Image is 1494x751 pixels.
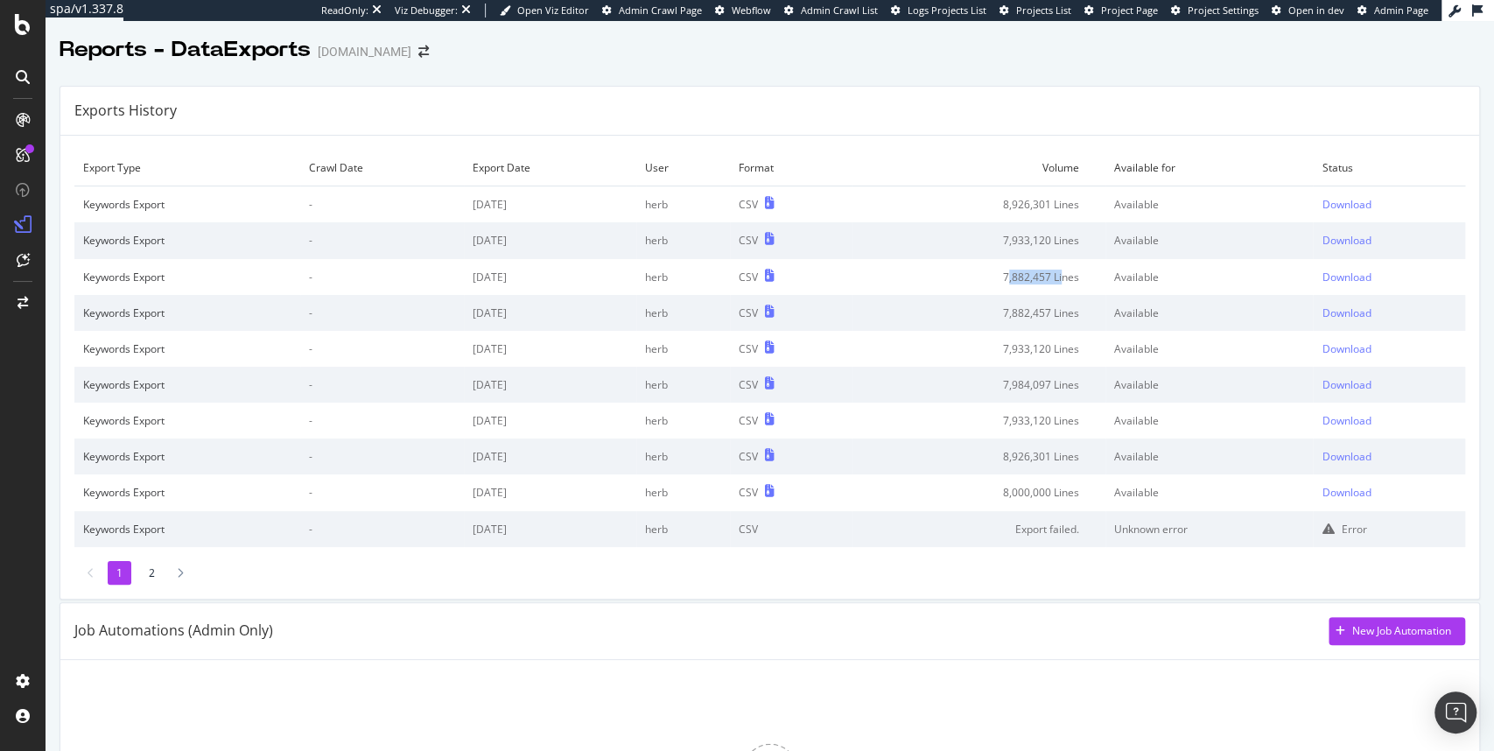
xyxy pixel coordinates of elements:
[83,270,291,284] div: Keywords Export
[1322,341,1456,356] a: Download
[83,305,291,320] div: Keywords Export
[636,439,730,474] td: herb
[464,150,635,186] td: Export Date
[300,474,464,510] td: -
[318,43,411,60] div: [DOMAIN_NAME]
[1352,623,1451,638] div: New Job Automation
[464,331,635,367] td: [DATE]
[1114,305,1304,320] div: Available
[852,186,1105,223] td: 8,926,301 Lines
[636,474,730,510] td: herb
[852,439,1105,474] td: 8,926,301 Lines
[1322,305,1371,320] div: Download
[1322,485,1456,500] a: Download
[300,367,464,403] td: -
[1114,377,1304,392] div: Available
[1322,377,1456,392] a: Download
[83,341,291,356] div: Keywords Export
[300,259,464,295] td: -
[108,561,131,585] li: 1
[464,367,635,403] td: [DATE]
[1322,270,1371,284] div: Download
[83,485,291,500] div: Keywords Export
[739,341,758,356] div: CSV
[1322,377,1371,392] div: Download
[1322,449,1371,464] div: Download
[1357,4,1428,18] a: Admin Page
[1114,485,1304,500] div: Available
[464,295,635,331] td: [DATE]
[1084,4,1158,18] a: Project Page
[1322,305,1456,320] a: Download
[852,511,1105,547] td: Export failed.
[1105,511,1313,547] td: Unknown error
[300,295,464,331] td: -
[784,4,878,18] a: Admin Crawl List
[1016,4,1071,17] span: Projects List
[300,186,464,223] td: -
[739,305,758,320] div: CSV
[1322,233,1456,248] a: Download
[1374,4,1428,17] span: Admin Page
[1322,413,1371,428] div: Download
[83,197,291,212] div: Keywords Export
[300,439,464,474] td: -
[464,403,635,439] td: [DATE]
[1341,522,1366,537] div: Error
[1322,197,1456,212] a: Download
[1272,4,1344,18] a: Open in dev
[891,4,986,18] a: Logs Projects List
[74,621,273,641] div: Job Automations (Admin Only)
[852,295,1105,331] td: 7,882,457 Lines
[300,511,464,547] td: -
[418,46,429,58] div: arrow-right-arrow-left
[464,511,635,547] td: [DATE]
[1313,150,1465,186] td: Status
[83,377,291,392] div: Keywords Export
[1322,197,1371,212] div: Download
[739,377,758,392] div: CSV
[74,101,177,121] div: Exports History
[1322,413,1456,428] a: Download
[739,485,758,500] div: CSV
[636,511,730,547] td: herb
[739,270,758,284] div: CSV
[1000,4,1071,18] a: Projects List
[464,222,635,258] td: [DATE]
[801,4,878,17] span: Admin Crawl List
[74,150,300,186] td: Export Type
[517,4,589,17] span: Open Viz Editor
[636,222,730,258] td: herb
[83,522,291,537] div: Keywords Export
[464,186,635,223] td: [DATE]
[1322,270,1456,284] a: Download
[1171,4,1259,18] a: Project Settings
[1101,4,1158,17] span: Project Page
[1322,485,1371,500] div: Download
[300,150,464,186] td: Crawl Date
[852,259,1105,295] td: 7,882,457 Lines
[852,474,1105,510] td: 8,000,000 Lines
[739,449,758,464] div: CSV
[300,222,464,258] td: -
[83,449,291,464] div: Keywords Export
[300,403,464,439] td: -
[140,561,164,585] li: 2
[730,150,852,186] td: Format
[500,4,589,18] a: Open Viz Editor
[395,4,458,18] div: Viz Debugger:
[732,4,771,17] span: Webflow
[464,439,635,474] td: [DATE]
[300,331,464,367] td: -
[636,367,730,403] td: herb
[321,4,368,18] div: ReadOnly:
[730,511,852,547] td: CSV
[83,413,291,428] div: Keywords Export
[1105,150,1313,186] td: Available for
[602,4,702,18] a: Admin Crawl Page
[636,150,730,186] td: User
[1188,4,1259,17] span: Project Settings
[739,233,758,248] div: CSV
[464,259,635,295] td: [DATE]
[1322,233,1371,248] div: Download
